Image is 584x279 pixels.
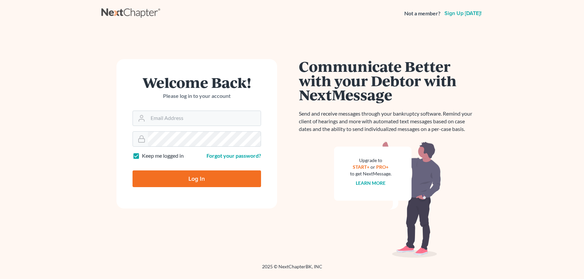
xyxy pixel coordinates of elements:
a: Sign up [DATE]! [443,11,483,16]
div: 2025 © NextChapterBK, INC [101,263,483,275]
a: PRO+ [376,164,389,170]
a: START+ [353,164,369,170]
a: Learn more [356,180,386,186]
input: Log In [133,170,261,187]
label: Keep me logged in [142,152,184,160]
img: nextmessage_bg-59042aed3d76b12b5cd301f8e5b87938c9018125f34e5fa2b7a6b67550977c72.svg [334,141,441,258]
a: Forgot your password? [206,152,261,159]
p: Please log in to your account [133,92,261,100]
input: Email Address [148,111,261,126]
h1: Communicate Better with your Debtor with NextMessage [299,59,476,102]
h1: Welcome Back! [133,75,261,90]
p: Send and receive messages through your bankruptcy software. Remind your client of hearings and mo... [299,110,476,133]
strong: Not a member? [404,10,440,17]
div: Upgrade to [350,157,392,164]
div: to get NextMessage. [350,170,392,177]
span: or [370,164,375,170]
